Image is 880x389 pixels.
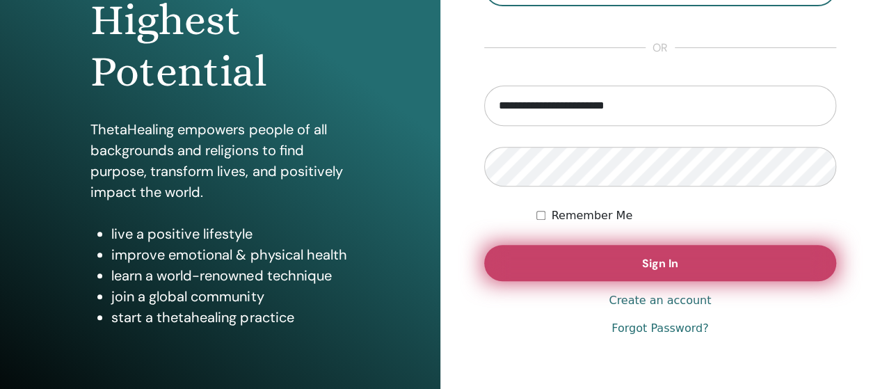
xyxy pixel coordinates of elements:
li: start a thetahealing practice [111,307,349,328]
button: Sign In [484,245,837,281]
li: improve emotional & physical health [111,244,349,265]
span: or [646,40,675,56]
a: Forgot Password? [611,320,708,337]
a: Create an account [609,292,711,309]
p: ThetaHealing empowers people of all backgrounds and religions to find purpose, transform lives, a... [90,119,349,203]
li: live a positive lifestyle [111,223,349,244]
div: Keep me authenticated indefinitely or until I manually logout [536,207,836,224]
li: join a global community [111,286,349,307]
span: Sign In [642,256,678,271]
li: learn a world-renowned technique [111,265,349,286]
label: Remember Me [551,207,632,224]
